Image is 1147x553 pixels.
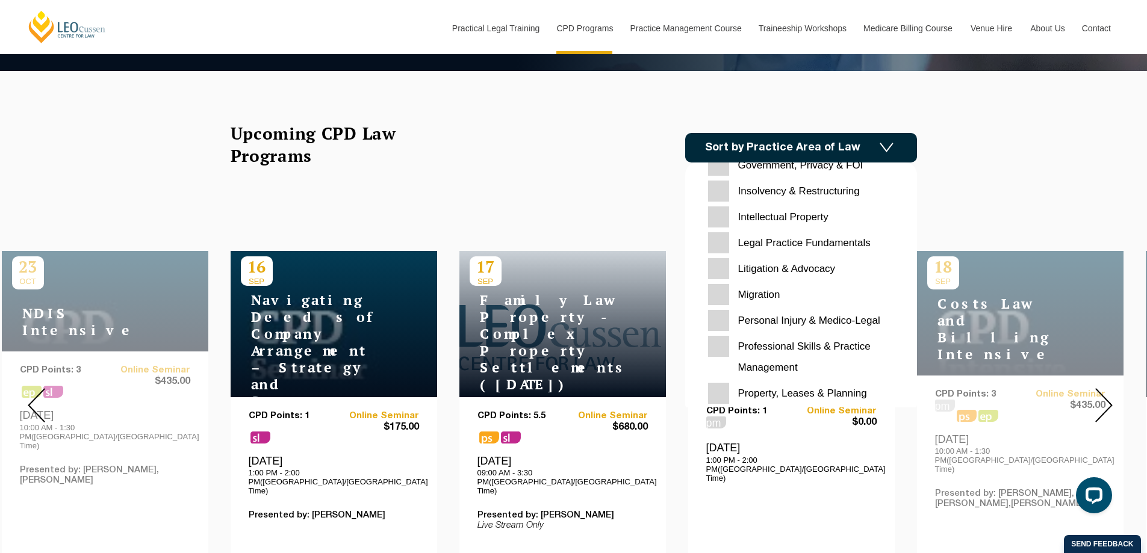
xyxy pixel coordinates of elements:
div: [DATE] [249,454,419,495]
a: CPD Programs [547,2,621,54]
p: CPD Points: 1 [706,406,792,416]
label: Personal Injury & Medico-Legal [708,310,894,331]
label: Professional Skills & Practice Management [708,336,894,378]
a: Contact [1073,2,1120,54]
p: CPD Points: 5.5 [477,411,563,421]
p: 17 [470,256,502,277]
a: Practice Management Course [621,2,750,54]
a: Online Seminar [791,406,877,416]
img: Next [1095,388,1113,422]
label: Migration [708,284,894,305]
div: [DATE] [477,454,648,495]
p: CPD Points: 1 [249,411,334,421]
div: Sort by Practice Area of Law [685,162,917,407]
span: ps [479,431,499,443]
label: Intellectual Property [708,206,894,227]
h4: Family Law Property - Complex Property Settlements ([DATE]) [470,292,620,393]
span: $680.00 [562,421,648,434]
a: [PERSON_NAME] Centre for Law [27,10,107,44]
iframe: LiveChat chat widget [1066,472,1117,523]
label: Litigation & Advocacy [708,258,894,279]
p: 1:00 PM - 2:00 PM([GEOGRAPHIC_DATA]/[GEOGRAPHIC_DATA] Time) [706,456,877,483]
span: pm [706,416,726,428]
img: Icon [880,143,894,153]
p: Live Stream Only [477,521,648,531]
img: Prev [28,388,45,422]
p: 1:00 PM - 2:00 PM([GEOGRAPHIC_DATA]/[GEOGRAPHIC_DATA] Time) [249,468,419,495]
span: $175.00 [334,421,419,434]
a: About Us [1021,2,1073,54]
a: Online Seminar [562,411,648,421]
span: SEP [241,277,273,286]
a: Venue Hire [962,2,1021,54]
p: Presented by: [PERSON_NAME] [477,510,648,521]
span: SEP [470,277,502,286]
a: Online Seminar [334,411,419,421]
a: Medicare Billing Course [854,2,962,54]
a: Practical Legal Training [443,2,548,54]
h2: Upcoming CPD Law Programs [231,122,426,167]
span: sl [250,431,270,443]
p: 09:00 AM - 3:30 PM([GEOGRAPHIC_DATA]/[GEOGRAPHIC_DATA] Time) [477,468,648,495]
label: Property, Leases & Planning [708,383,894,404]
span: $0.00 [791,416,877,429]
p: Presented by: [PERSON_NAME] [249,510,419,521]
a: Traineeship Workshops [750,2,854,54]
label: Insolvency & Restructuring [708,181,894,202]
h4: Navigating Deeds of Company Arrangement – Strategy and Structure [241,292,391,410]
p: 16 [241,256,273,277]
div: [DATE] [706,441,877,482]
label: Government, Privacy & FOI [708,155,894,176]
label: Legal Practice Fundamentals [708,232,894,253]
a: Sort by Practice Area of Law [685,133,917,162]
span: sl [501,431,521,443]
